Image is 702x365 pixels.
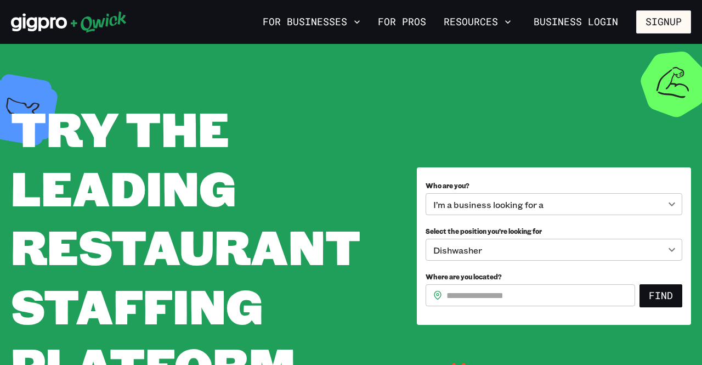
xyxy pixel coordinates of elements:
[258,13,365,31] button: For Businesses
[373,13,431,31] a: For Pros
[426,227,542,235] span: Select the position you’re looking for
[426,193,682,215] div: I’m a business looking for a
[524,10,627,33] a: Business Login
[426,181,469,190] span: Who are you?
[636,10,691,33] button: Signup
[639,284,682,307] button: Find
[426,239,682,261] div: Dishwasher
[426,272,502,281] span: Where are you located?
[439,13,516,31] button: Resources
